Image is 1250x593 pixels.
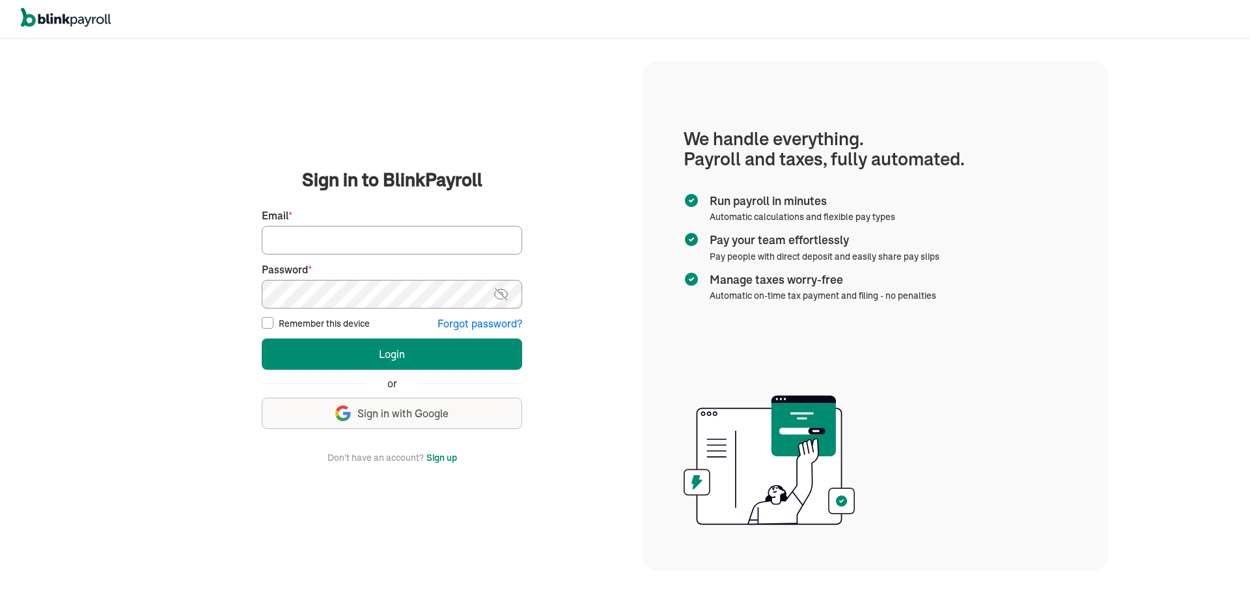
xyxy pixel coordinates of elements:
img: logo [21,8,111,27]
img: google [335,406,351,421]
span: Sign in with Google [357,406,449,421]
label: Email [262,208,522,223]
h1: We handle everything. Payroll and taxes, fully automated. [684,129,1066,169]
button: Login [262,338,522,370]
label: Remember this device [279,317,370,330]
img: checkmark [684,271,699,287]
span: or [387,376,397,391]
button: Sign up [426,450,457,465]
input: Your email address [262,226,522,255]
label: Password [262,262,522,277]
span: Automatic calculations and flexible pay types [710,211,895,223]
button: Forgot password? [437,316,522,331]
span: Manage taxes worry-free [710,271,931,288]
span: Pay people with direct deposit and easily share pay slips [710,251,939,262]
img: illustration [684,391,855,529]
img: checkmark [684,193,699,208]
iframe: Chat Widget [1185,531,1250,593]
span: Don't have an account? [327,450,424,465]
img: eye [493,286,509,302]
span: Run payroll in minutes [710,193,890,210]
img: checkmark [684,232,699,247]
span: Automatic on-time tax payment and filing - no penalties [710,290,936,301]
span: Pay your team effortlessly [710,232,934,249]
button: Sign in with Google [262,398,522,429]
span: Sign in to BlinkPayroll [302,167,482,193]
